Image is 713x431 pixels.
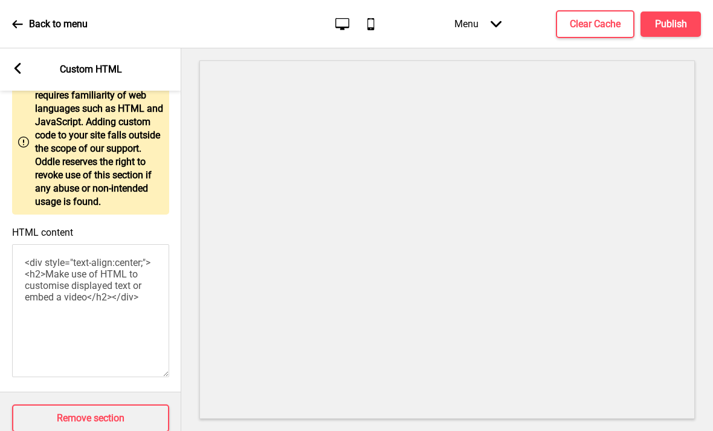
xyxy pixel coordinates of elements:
a: Back to menu [12,8,88,41]
p: Back to menu [29,18,88,31]
button: Clear Cache [556,10,634,38]
p: Note: Use of this section requires familiarity of web languages such as HTML and JavaScript. Addi... [35,76,163,209]
div: Menu [442,6,514,42]
button: Publish [640,11,701,37]
h4: Publish [655,18,687,31]
h4: Remove section [57,412,124,425]
p: Custom HTML [60,63,122,76]
textarea: <div style="text-align:center;"><h2>Make use of HTML to customise displayed text or embed a video... [12,244,169,377]
label: HTML content [12,227,73,238]
h4: Clear Cache [570,18,621,31]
